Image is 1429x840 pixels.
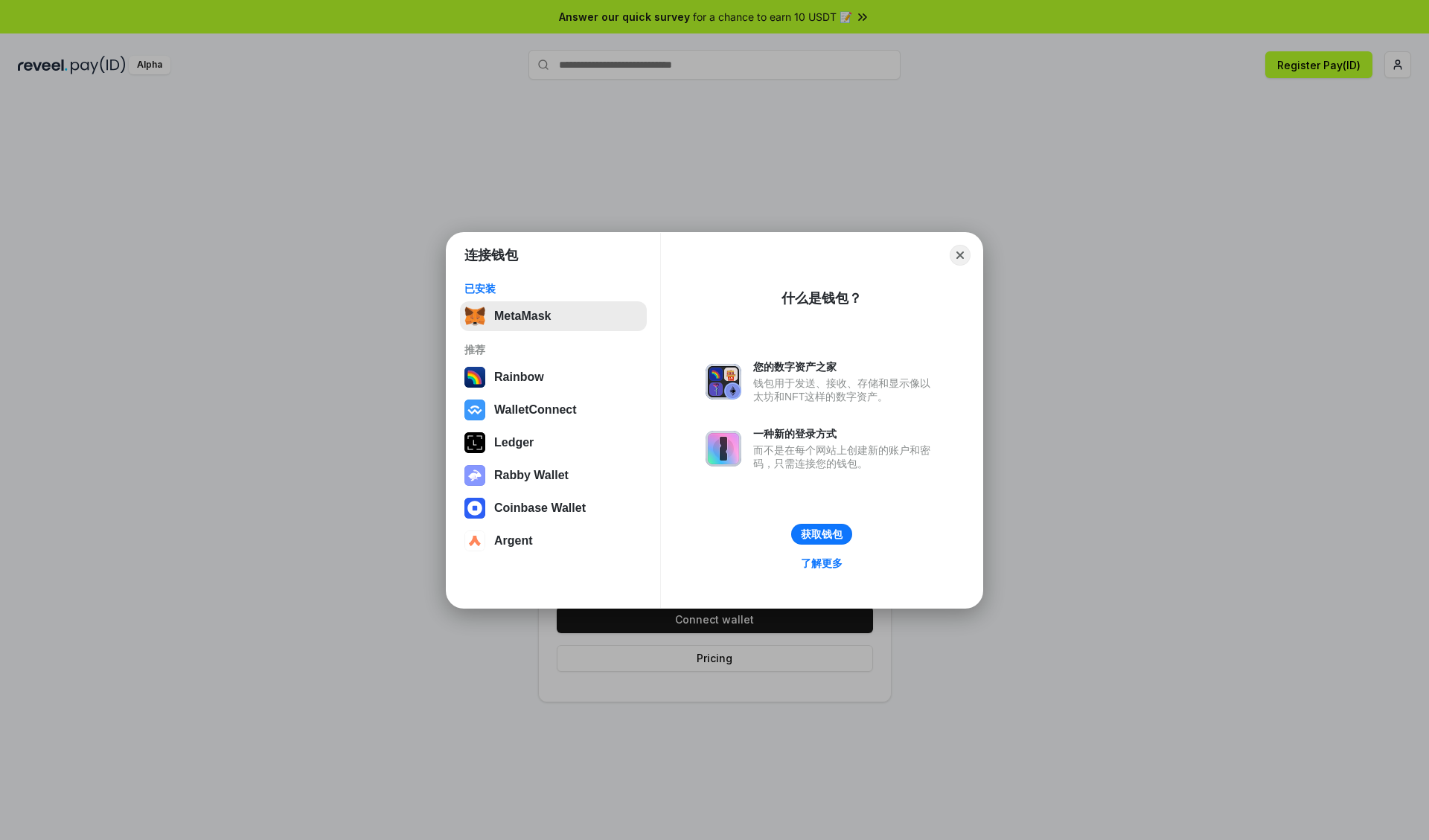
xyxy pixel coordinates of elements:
[781,289,862,307] div: 什么是钱包？
[460,362,647,392] button: Rainbow
[460,428,647,458] button: Ledger
[706,431,741,467] img: svg+xml,%3Csvg%20xmlns%3D%22http%3A%2F%2Fwww.w3.org%2F2000%2Fsvg%22%20fill%3D%22none%22%20viewBox...
[464,498,485,519] img: svg+xml,%3Csvg%20width%3D%2228%22%20height%3D%2228%22%20viewBox%3D%220%200%2028%2028%22%20fill%3D...
[801,557,843,570] div: 了解更多
[460,395,647,425] button: WalletConnect
[753,360,938,373] div: 您的数字资产之家
[801,528,843,541] div: 获取钱包
[950,245,971,266] button: Close
[464,246,518,264] h1: 连接钱包
[460,301,647,331] button: MetaMask
[464,465,485,486] img: svg+xml,%3Csvg%20xmlns%3D%22http%3A%2F%2Fwww.w3.org%2F2000%2Fsvg%22%20fill%3D%22none%22%20viewBox...
[494,403,577,417] div: WalletConnect
[494,371,544,384] div: Rainbow
[494,534,533,548] div: Argent
[464,530,485,551] img: svg+xml,%3Csvg%20width%3D%2228%22%20height%3D%2228%22%20viewBox%3D%220%200%2028%2028%22%20fill%3D...
[494,501,586,515] div: Coinbase Wallet
[753,376,938,403] div: 钱包用于发送、接收、存储和显示像以太坊和NFT这样的数字资产。
[464,432,485,453] img: svg+xml,%3Csvg%20xmlns%3D%22http%3A%2F%2Fwww.w3.org%2F2000%2Fsvg%22%20width%3D%2228%22%20height%3...
[494,310,551,323] div: MetaMask
[464,306,485,327] img: svg+xml,%3Csvg%20fill%3D%22none%22%20height%3D%2233%22%20viewBox%3D%220%200%2035%2033%22%20width%...
[792,554,851,573] a: 了解更多
[464,282,642,295] div: 已安装
[494,436,534,449] div: Ledger
[464,400,485,420] img: svg+xml,%3Csvg%20width%3D%2228%22%20height%3D%2228%22%20viewBox%3D%220%200%2028%2028%22%20fill%3D...
[706,364,741,400] img: svg+xml,%3Csvg%20xmlns%3D%22http%3A%2F%2Fwww.w3.org%2F2000%2Fsvg%22%20fill%3D%22none%22%20viewBox...
[464,367,485,388] img: svg+xml,%3Csvg%20width%3D%22120%22%20height%3D%22120%22%20viewBox%3D%220%200%20120%20120%22%20fil...
[494,469,569,482] div: Rabby Wallet
[464,343,642,356] div: 推荐
[753,427,938,440] div: 一种新的登录方式
[791,524,852,545] button: 获取钱包
[753,443,938,470] div: 而不是在每个网站上创建新的账户和密码，只需连接您的钱包。
[460,461,647,490] button: Rabby Wallet
[460,526,647,556] button: Argent
[460,493,647,523] button: Coinbase Wallet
